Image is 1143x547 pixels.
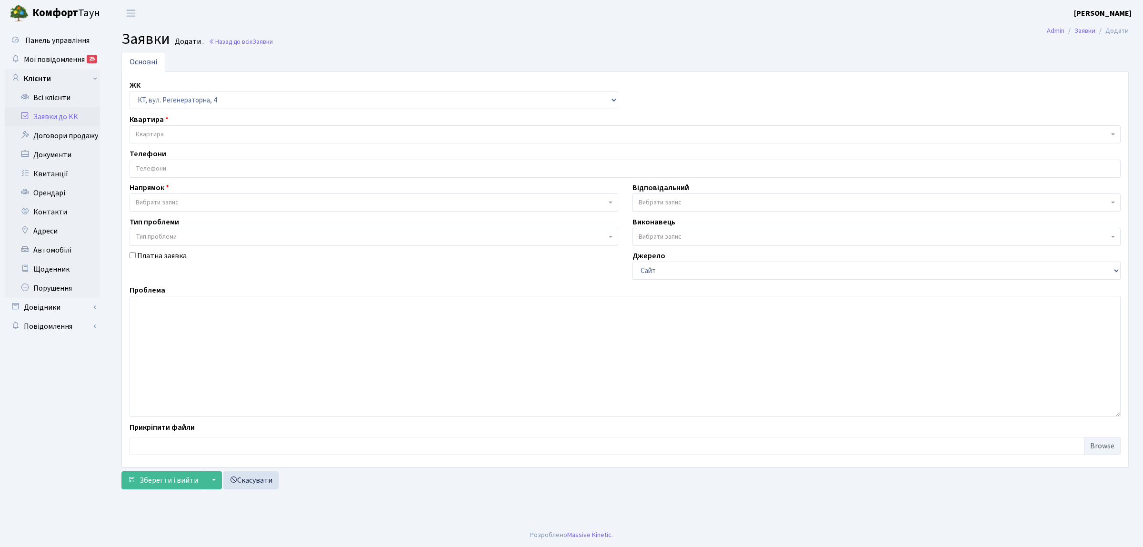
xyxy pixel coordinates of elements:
span: Вибрати запис [639,232,682,242]
span: Вибрати запис [639,198,682,207]
a: Admin [1047,26,1064,36]
input: Телефони [130,160,1120,177]
nav: breadcrumb [1033,21,1143,41]
label: Телефони [130,148,166,160]
span: Вибрати запис [136,198,179,207]
span: Заявки [252,37,273,46]
a: Клієнти [5,69,100,88]
a: Щоденник [5,260,100,279]
a: Довідники [5,298,100,317]
a: Всі клієнти [5,88,100,107]
a: Скасувати [223,471,279,489]
label: Напрямок [130,182,169,193]
label: Квартира [130,114,169,125]
a: Квитанції [5,164,100,183]
a: [PERSON_NAME] [1074,8,1132,19]
span: Мої повідомлення [24,54,85,65]
li: Додати [1095,26,1129,36]
a: Адреси [5,222,100,241]
a: Документи [5,145,100,164]
button: Зберегти і вийти [121,471,204,489]
label: Тип проблеми [130,216,179,228]
a: Повідомлення [5,317,100,336]
a: Порушення [5,279,100,298]
span: Панель управління [25,35,90,46]
div: Розроблено . [530,530,613,540]
a: Мої повідомлення25 [5,50,100,69]
a: Контакти [5,203,100,222]
label: Відповідальний [632,182,689,193]
a: Назад до всіхЗаявки [209,37,273,46]
small: Додати . [173,37,204,46]
a: Заявки [1074,26,1095,36]
label: Проблема [130,284,165,296]
label: Прикріпити файли [130,422,195,433]
img: logo.png [10,4,29,23]
a: Основні [121,52,165,72]
button: Переключити навігацію [119,5,143,21]
span: Зберегти і вийти [140,475,198,486]
a: Панель управління [5,31,100,50]
label: Джерело [632,250,665,262]
label: ЖК [130,80,140,91]
a: Massive Kinetic [567,530,612,540]
span: Таун [32,5,100,21]
a: Договори продажу [5,126,100,145]
label: Виконавець [632,216,675,228]
a: Орендарі [5,183,100,203]
span: Тип проблеми [136,232,177,242]
span: Квартира [136,130,164,139]
label: Платна заявка [137,250,187,262]
b: Комфорт [32,5,78,20]
a: Автомобілі [5,241,100,260]
a: Заявки до КК [5,107,100,126]
div: 25 [87,55,97,63]
span: Заявки [121,28,170,50]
